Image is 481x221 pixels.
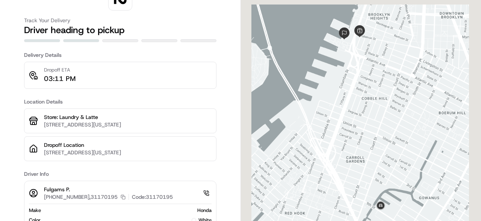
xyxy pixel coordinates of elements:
span: Honda [197,207,212,214]
p: Store: Laundry & Latte [44,113,212,121]
p: 03:11 PM [44,73,76,84]
h3: Delivery Details [24,51,216,59]
h2: Driver heading to pickup [24,24,216,36]
p: Dropoff Location [44,141,212,149]
p: Fulgams P. [44,186,173,193]
p: [PHONE_NUMBER],31170195 [44,193,118,201]
p: Code: 31170195 [132,193,173,201]
span: Make [29,207,41,214]
p: [STREET_ADDRESS][US_STATE] [44,149,212,156]
p: Dropoff ETA [44,67,76,73]
h3: Location Details [24,98,216,105]
p: [STREET_ADDRESS][US_STATE] [44,121,212,128]
h3: Driver Info [24,170,216,178]
h3: Track Your Delivery [24,17,216,24]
